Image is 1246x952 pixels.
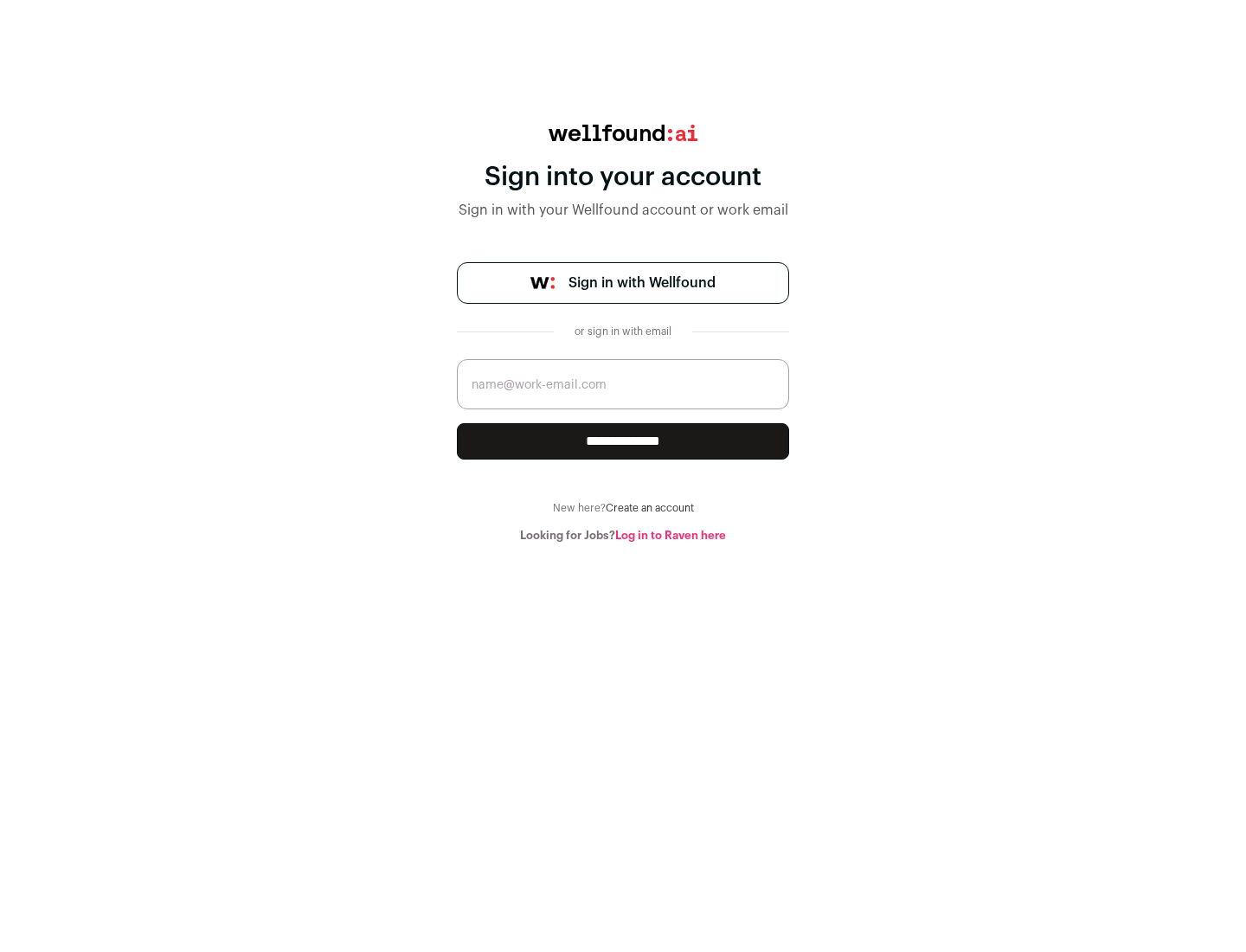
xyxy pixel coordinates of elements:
[457,359,789,409] input: name@work-email.com
[530,277,555,289] img: wellfound-symbol-flush-black-fb3c872781a75f747ccb3a119075da62bfe97bd399995f84a933054e44a575c4.png
[457,501,789,515] div: New here?
[568,273,716,293] span: Sign in with Wellfound
[457,162,789,193] div: Sign into your account
[457,200,789,221] div: Sign in with your Wellfound account or work email
[568,325,678,338] div: or sign in with email
[615,530,726,541] a: Log in to Raven here
[606,503,694,513] a: Create an account
[457,529,789,543] div: Looking for Jobs?
[457,262,789,304] a: Sign in with Wellfound
[549,125,697,141] img: wellfound:ai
